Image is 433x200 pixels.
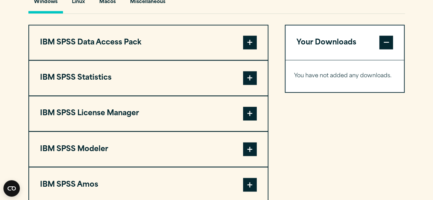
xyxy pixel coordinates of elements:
[3,180,20,197] button: Open CMP widget
[285,60,404,92] div: Your Downloads
[294,71,396,81] p: You have not added any downloads.
[29,25,268,60] button: IBM SPSS Data Access Pack
[29,132,268,166] button: IBM SPSS Modeler
[29,61,268,95] button: IBM SPSS Statistics
[29,96,268,131] button: IBM SPSS License Manager
[285,25,404,60] button: Your Downloads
